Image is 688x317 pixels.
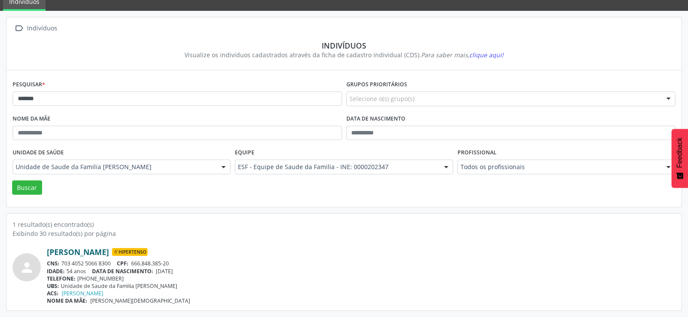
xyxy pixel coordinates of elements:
[131,260,169,267] span: 666.848.385-20
[47,260,59,267] span: CNS:
[13,112,50,126] label: Nome da mãe
[47,297,87,304] span: NOME DA MÃE:
[346,112,405,126] label: Data de nascimento
[47,275,675,282] div: [PHONE_NUMBER]
[676,137,684,168] span: Feedback
[47,268,65,275] span: IDADE:
[47,290,59,297] span: ACS:
[461,163,658,171] span: Todos os profissionais
[62,290,103,297] a: [PERSON_NAME]
[19,50,669,59] div: Visualize os indivíduos cadastrados através da ficha de cadastro individual (CDS).
[47,268,675,275] div: 54 anos
[421,51,504,59] i: Para saber mais,
[13,146,64,160] label: Unidade de saúde
[13,22,25,35] i: 
[92,268,153,275] span: DATA DE NASCIMENTO:
[112,248,148,256] span: Hipertenso
[13,78,45,92] label: Pesquisar
[238,163,435,171] span: ESF - Equipe de Saude da Familia - INE: 0000202347
[47,260,675,267] div: 703 4052 5066 8300
[235,146,254,160] label: Equipe
[156,268,173,275] span: [DATE]
[13,22,59,35] a:  Indivíduos
[672,129,688,188] button: Feedback - Mostrar pesquisa
[47,282,59,290] span: UBS:
[13,229,675,238] div: Exibindo 30 resultado(s) por página
[346,78,407,92] label: Grupos prioritários
[469,51,504,59] span: clique aqui!
[349,94,415,103] span: Selecione o(s) grupo(s)
[25,22,59,35] div: Indivíduos
[13,220,675,229] div: 1 resultado(s) encontrado(s)
[117,260,128,267] span: CPF:
[47,247,109,257] a: [PERSON_NAME]
[47,282,675,290] div: Unidade de Saude da Familia [PERSON_NAME]
[47,275,76,282] span: TELEFONE:
[90,297,190,304] span: [PERSON_NAME][DEMOGRAPHIC_DATA]
[458,146,497,160] label: Profissional
[19,41,669,50] div: Indivíduos
[16,163,213,171] span: Unidade de Saude da Familia [PERSON_NAME]
[19,260,35,275] i: person
[12,180,42,195] button: Buscar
